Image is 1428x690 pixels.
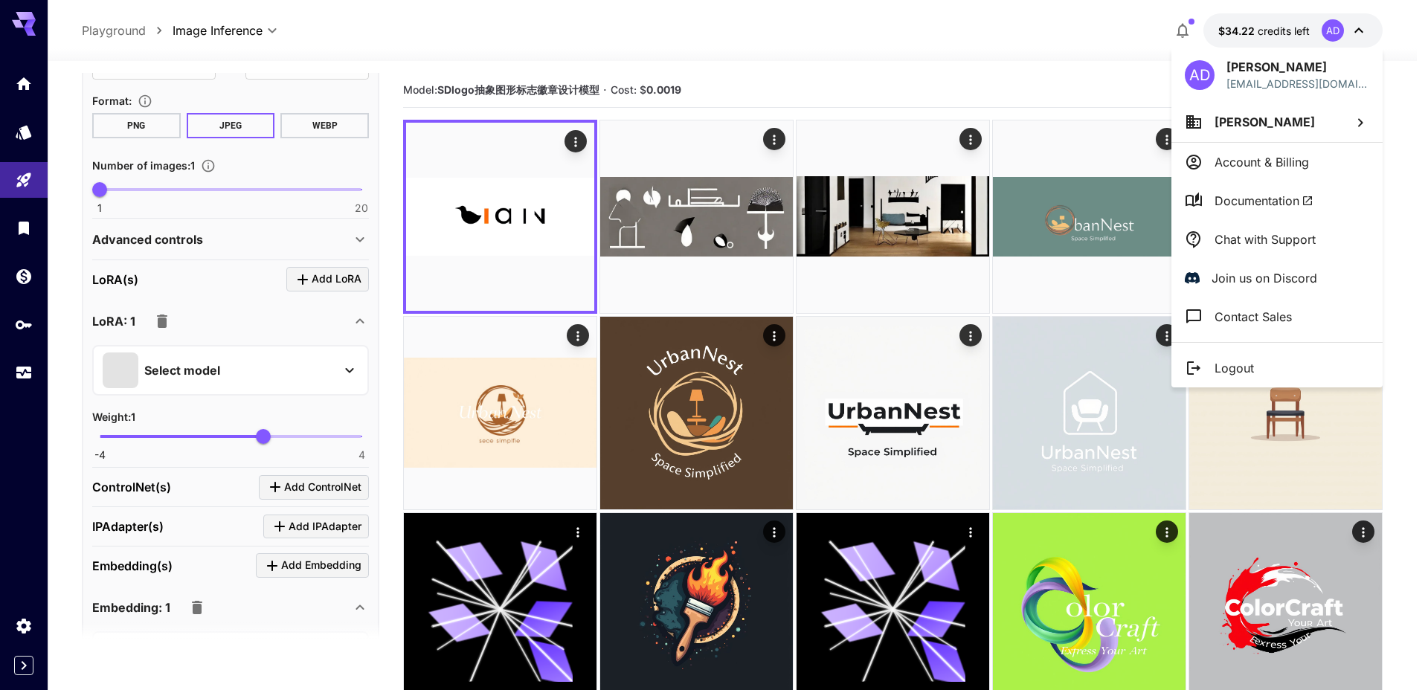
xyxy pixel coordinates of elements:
p: Join us on Discord [1212,269,1317,287]
div: atarad@gmail.com [1226,76,1369,91]
p: Chat with Support [1215,230,1316,248]
span: Documentation [1215,192,1313,210]
button: [PERSON_NAME] [1171,102,1383,142]
span: [PERSON_NAME] [1215,115,1315,129]
div: AD [1185,60,1215,90]
p: Account & Billing [1215,153,1309,171]
p: Logout [1215,359,1254,377]
p: [EMAIL_ADDRESS][DOMAIN_NAME] [1226,76,1369,91]
p: Contact Sales [1215,308,1292,326]
p: [PERSON_NAME] [1226,58,1369,76]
